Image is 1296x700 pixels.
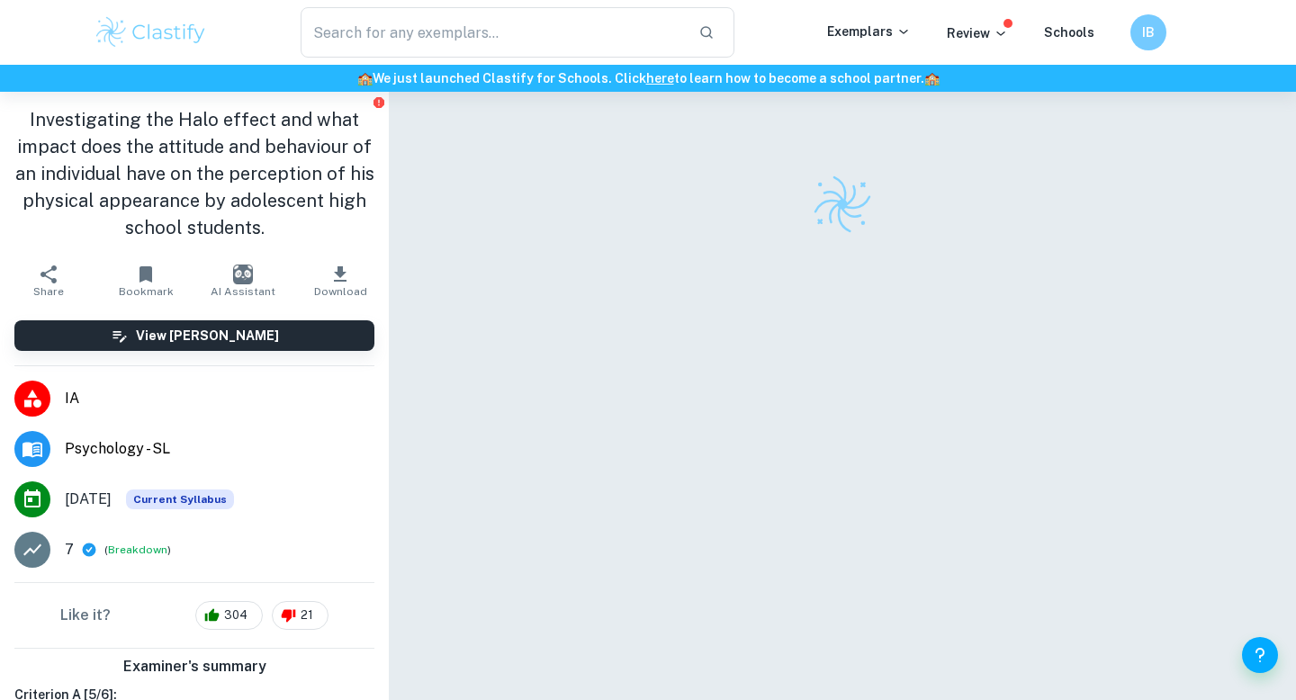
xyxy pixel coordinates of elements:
h1: Investigating the Halo effect and what impact does the attitude and behaviour of an individual ha... [14,106,374,241]
p: Exemplars [827,22,911,41]
span: 🏫 [924,71,940,85]
input: Search for any exemplars... [301,7,684,58]
img: AI Assistant [233,265,253,284]
span: Bookmark [119,285,174,298]
h6: Examiner's summary [7,656,382,678]
span: IA [65,388,374,409]
span: 🏫 [357,71,373,85]
img: Clastify logo [811,173,874,236]
button: IB [1130,14,1166,50]
span: [DATE] [65,489,112,510]
h6: Like it? [60,605,111,626]
h6: View [PERSON_NAME] [136,326,279,346]
button: Download [292,256,389,306]
span: 304 [214,606,257,624]
button: Breakdown [108,542,167,558]
p: 7 [65,539,74,561]
span: Current Syllabus [126,489,234,509]
div: 21 [272,601,328,630]
button: Report issue [372,95,385,109]
button: AI Assistant [194,256,292,306]
button: Help and Feedback [1242,637,1278,673]
span: 21 [291,606,323,624]
span: Psychology - SL [65,438,374,460]
span: ( ) [104,542,171,559]
span: Download [314,285,367,298]
img: Clastify logo [94,14,208,50]
p: Review [947,23,1008,43]
button: View [PERSON_NAME] [14,320,374,351]
div: 304 [195,601,263,630]
button: Bookmark [97,256,194,306]
span: AI Assistant [211,285,275,298]
h6: We just launched Clastify for Schools. Click to learn how to become a school partner. [4,68,1292,88]
h6: IB [1138,22,1159,42]
a: Schools [1044,25,1094,40]
a: here [646,71,674,85]
div: This exemplar is based on the current syllabus. Feel free to refer to it for inspiration/ideas wh... [126,489,234,509]
span: Share [33,285,64,298]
